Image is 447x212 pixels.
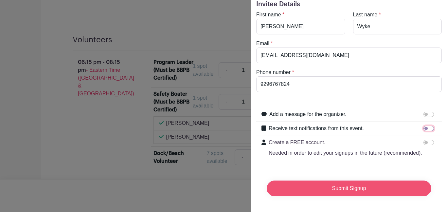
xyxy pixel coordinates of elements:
[256,40,269,48] label: Email
[269,149,422,157] p: Needed in order to edit your signups in the future (recommended).
[256,68,291,76] label: Phone number
[269,125,364,132] label: Receive text notifications from this event.
[269,139,422,146] p: Create a FREE account.
[267,181,431,196] input: Submit Signup
[256,11,281,19] label: First name
[353,11,378,19] label: Last name
[269,110,347,118] label: Add a message for the organizer.
[256,0,442,8] h5: Invitee Details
